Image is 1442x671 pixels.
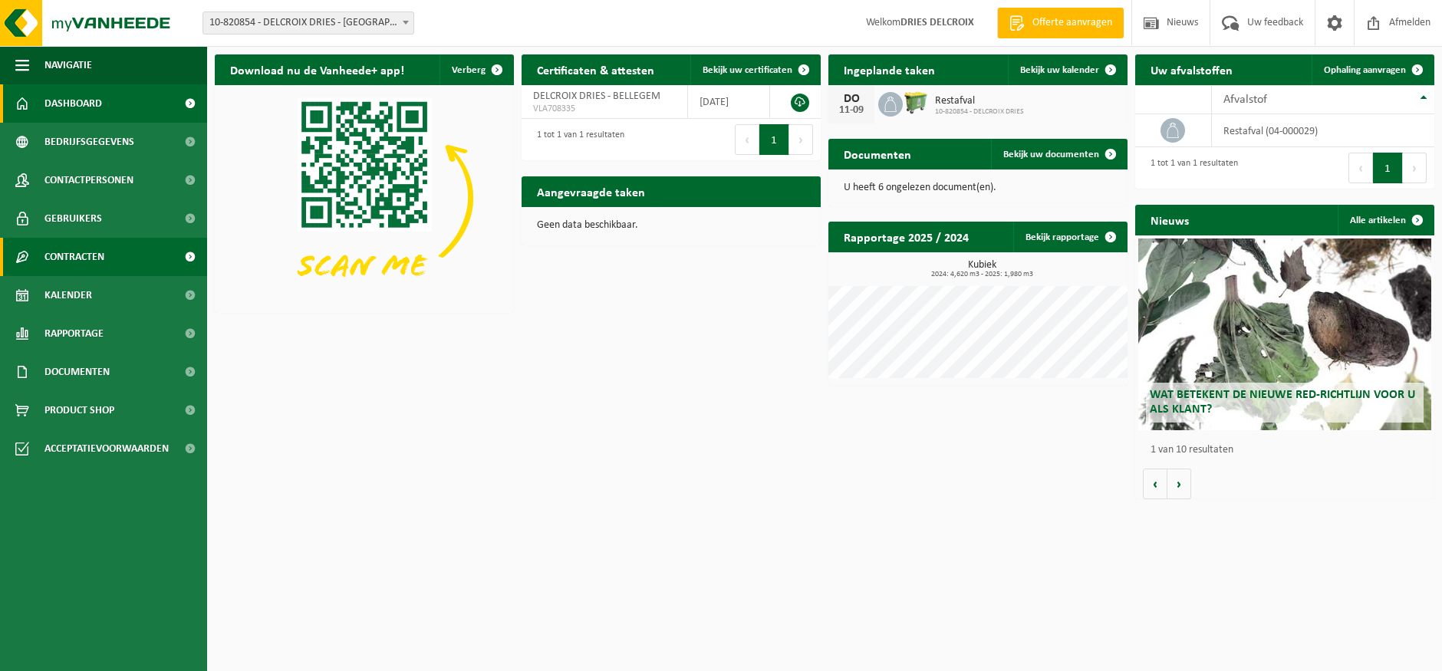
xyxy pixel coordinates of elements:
[1324,65,1406,75] span: Ophaling aanvragen
[828,54,950,84] h2: Ingeplande taken
[44,199,102,238] span: Gebruikers
[789,124,813,155] button: Next
[935,95,1024,107] span: Restafval
[1135,54,1248,84] h2: Uw afvalstoffen
[1312,54,1433,85] a: Ophaling aanvragen
[1167,469,1191,499] button: Volgende
[1020,65,1099,75] span: Bekijk uw kalender
[1403,153,1427,183] button: Next
[1151,445,1427,456] p: 1 van 10 resultaten
[44,46,92,84] span: Navigatie
[522,176,660,206] h2: Aangevraagde taken
[688,85,770,119] td: [DATE]
[836,260,1128,278] h3: Kubiek
[44,391,114,429] span: Product Shop
[703,65,792,75] span: Bekijk uw certificaten
[533,103,676,115] span: VLA708335
[452,65,486,75] span: Verberg
[1008,54,1126,85] a: Bekijk uw kalender
[997,8,1124,38] a: Offerte aanvragen
[44,314,104,353] span: Rapportage
[215,54,420,84] h2: Download nu de Vanheede+ app!
[836,93,867,105] div: DO
[903,90,929,116] img: WB-0660-HPE-GN-50
[1223,94,1267,106] span: Afvalstof
[44,123,134,161] span: Bedrijfsgegevens
[844,183,1112,193] p: U heeft 6 ongelezen document(en).
[1003,150,1099,160] span: Bekijk uw documenten
[44,429,169,468] span: Acceptatievoorwaarden
[935,107,1024,117] span: 10-820854 - DELCROIX DRIES
[44,276,92,314] span: Kalender
[735,124,759,155] button: Previous
[1135,205,1204,235] h2: Nieuws
[202,12,414,35] span: 10-820854 - DELCROIX DRIES - BELLEGEM
[1373,153,1403,183] button: 1
[1138,238,1431,430] a: Wat betekent de nieuwe RED-richtlijn voor u als klant?
[991,139,1126,169] a: Bekijk uw documenten
[1013,222,1126,252] a: Bekijk rapportage
[690,54,819,85] a: Bekijk uw certificaten
[1150,389,1415,416] span: Wat betekent de nieuwe RED-richtlijn voor u als klant?
[44,161,133,199] span: Contactpersonen
[900,17,974,28] strong: DRIES DELCROIX
[44,84,102,123] span: Dashboard
[828,139,927,169] h2: Documenten
[44,353,110,391] span: Documenten
[1143,151,1238,185] div: 1 tot 1 van 1 resultaten
[203,12,413,34] span: 10-820854 - DELCROIX DRIES - BELLEGEM
[44,238,104,276] span: Contracten
[537,220,805,231] p: Geen data beschikbaar.
[1029,15,1116,31] span: Offerte aanvragen
[836,105,867,116] div: 11-09
[828,222,984,252] h2: Rapportage 2025 / 2024
[1338,205,1433,235] a: Alle artikelen
[1348,153,1373,183] button: Previous
[1212,114,1434,147] td: restafval (04-000029)
[529,123,624,156] div: 1 tot 1 van 1 resultaten
[1143,469,1167,499] button: Vorige
[533,90,660,102] span: DELCROIX DRIES - BELLEGEM
[440,54,512,85] button: Verberg
[522,54,670,84] h2: Certificaten & attesten
[836,271,1128,278] span: 2024: 4,620 m3 - 2025: 1,980 m3
[759,124,789,155] button: 1
[215,85,514,310] img: Download de VHEPlus App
